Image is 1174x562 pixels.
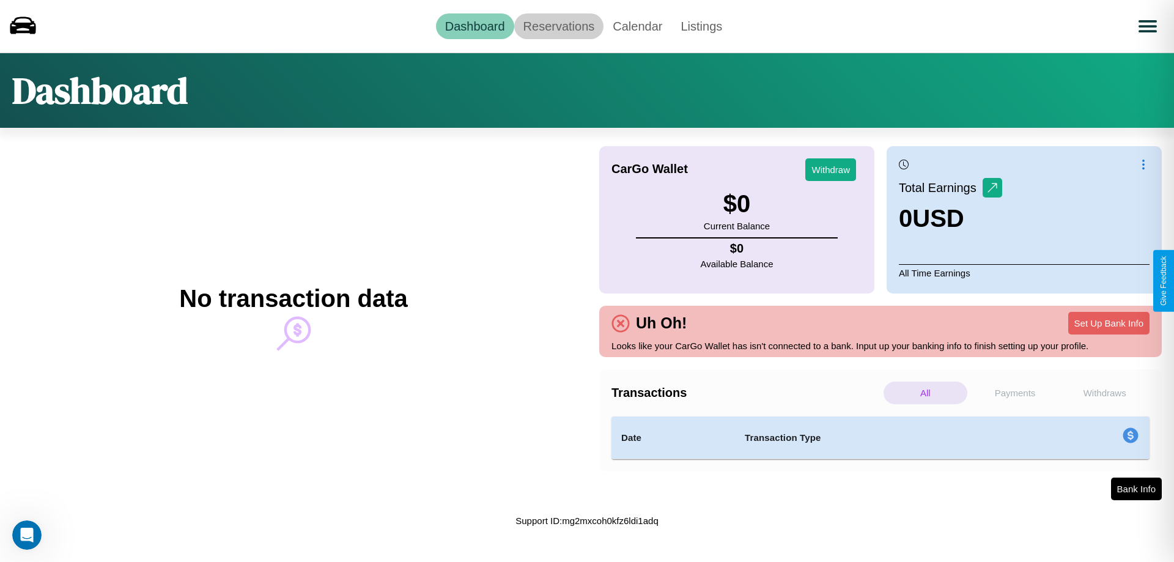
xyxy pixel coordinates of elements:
a: Dashboard [436,13,514,39]
h4: CarGo Wallet [611,162,688,176]
h2: No transaction data [179,285,407,312]
h3: $ 0 [704,190,770,218]
p: Support ID: mg2mxcoh0kfz6ldi1adq [515,512,658,529]
button: Bank Info [1111,478,1162,500]
p: Looks like your CarGo Wallet has isn't connected to a bank. Input up your banking info to finish ... [611,338,1150,354]
h3: 0 USD [899,205,1002,232]
button: Open menu [1131,9,1165,43]
h1: Dashboard [12,65,188,116]
a: Listings [671,13,731,39]
p: Payments [973,382,1057,404]
p: Available Balance [701,256,773,272]
h4: $ 0 [701,242,773,256]
p: All Time Earnings [899,264,1150,281]
p: Current Balance [704,218,770,234]
a: Calendar [604,13,671,39]
button: Set Up Bank Info [1068,312,1150,335]
h4: Date [621,431,725,445]
button: Withdraw [805,158,856,181]
h4: Transaction Type [745,431,1022,445]
iframe: Intercom live chat [12,520,42,550]
h4: Uh Oh! [630,314,693,332]
div: Give Feedback [1159,256,1168,306]
p: Total Earnings [899,177,983,199]
a: Reservations [514,13,604,39]
p: All [884,382,967,404]
h4: Transactions [611,386,880,400]
p: Withdraws [1063,382,1146,404]
table: simple table [611,416,1150,459]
